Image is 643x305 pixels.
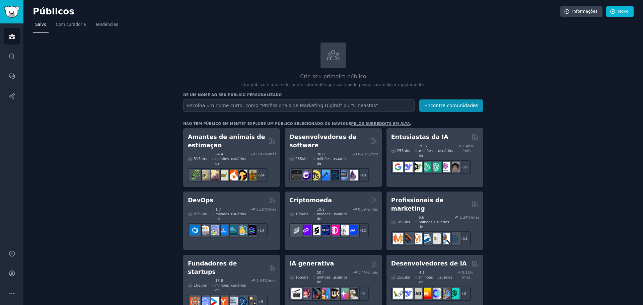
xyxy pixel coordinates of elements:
font: Crie seu primeiro público [300,73,366,80]
font: Desenvolvedores de IA [391,260,467,267]
img: Design do prompt do chatgpt [421,162,431,172]
font: 9 [362,292,365,296]
a: Salvo [33,19,49,33]
font: Públicos [33,6,74,16]
img: reativo nativo [329,170,339,180]
img: elixir [348,170,358,180]
img: Links DevOps [218,225,228,235]
font: 1,7 milhões de [215,207,229,221]
font: 12 [361,228,366,232]
font: %/mês [264,279,276,283]
img: FluxAI [329,288,339,299]
font: 14 [260,228,265,232]
font: 8 [464,292,466,296]
img: c sustenido [301,170,311,180]
a: pelos subreddits em alta [351,122,410,126]
img: bola python [199,170,210,180]
font: Salvo [35,22,46,27]
font: Subs [300,275,308,279]
font: % /mês [462,144,474,153]
img: LangChain [393,288,403,299]
font: Subs [198,157,207,161]
img: GoogleGeminiAI [393,162,403,172]
font: + [258,300,261,304]
font: Encontre comunidades [424,103,478,108]
img: Busca Profunda [402,162,413,172]
font: %/mês [366,271,378,275]
font: Não tem público em mente? Explore um público selecionado ou navegue [183,122,351,126]
font: Subs [300,212,308,216]
a: Tendências [93,19,121,33]
a: Com curadoria [53,19,88,33]
font: %/mês [264,207,276,211]
font: usuários [333,157,347,161]
img: OpenSourceAI [430,288,441,299]
img: PetAdvice [237,170,247,180]
img: Especialistas Certificados pela AWS [199,225,210,235]
img: Catálogo de ferramentas de IA [412,162,422,172]
img: raça de cachorro [246,170,257,180]
img: marketing_de_conteúdo [393,233,403,244]
font: Subs [198,212,207,216]
img: 0xPolígono [301,225,311,235]
font: Com curadoria [56,22,86,27]
img: CriptoNotícias [338,225,349,235]
font: usuários [438,149,453,153]
img: aws_cdk [237,225,247,235]
font: 20,6 milhões de [419,144,433,157]
img: calopsita [227,170,238,180]
img: defiblockchain [329,225,339,235]
font: Criptomoeda [289,197,332,204]
font: 18 [463,165,468,169]
img: web3 [319,225,330,235]
font: %/mês [366,207,378,211]
font: 19,2 milhões de [317,207,331,221]
button: Encontre comunidades [419,99,483,112]
font: usuários [333,275,347,279]
img: MistralAI [421,288,431,299]
img: Marketing por e-mail [421,233,431,244]
font: usuários [231,157,246,161]
font: 24,4 milhões de [215,152,229,165]
font: 0,81 [257,152,264,156]
font: + [358,173,361,177]
font: 31 [194,157,198,161]
font: Subs [402,275,410,279]
font: 1,24 [459,215,467,219]
img: OpenAIDev [440,162,450,172]
font: Entusiastas da IA [391,134,448,140]
font: + [359,292,362,296]
img: Docker_DevOps [209,225,219,235]
font: Desenvolvedores de software [289,134,356,149]
img: esfregões [440,288,450,299]
font: Um público é uma coleção de subreddits que você pode pesquisar/analisar rapidamente [242,82,424,87]
img: Cabine dos Sonhos [348,288,358,299]
img: Busca Profunda [402,288,413,299]
img: Engenheiros de plataforma [246,225,257,235]
img: definição_ [348,225,358,235]
img: finanças étnicas [291,225,302,235]
img: Sociedade de Desenvolvedores de IA [449,288,459,299]
font: 1,44 [257,279,264,283]
font: 20,4 milhões de [317,271,331,284]
font: Subs [402,220,410,224]
font: 4,1 milhões de [419,271,433,284]
font: Profissionais de marketing [391,197,443,212]
a: Informações [560,6,603,17]
font: % /mês [462,271,473,279]
font: 16 [295,275,300,279]
font: %/mês [366,152,378,156]
img: dalle2 [301,288,311,299]
font: Subs [402,149,410,153]
font: Informações [572,9,598,14]
font: 6,6 milhões de [419,215,432,229]
font: 11 [463,236,468,240]
img: azuredevops [190,225,200,235]
font: Subs [300,157,308,161]
font: usuários [434,220,449,224]
font: 25 [397,149,401,153]
font: 26 [295,157,300,161]
font: DevOps [188,197,213,204]
img: aprenda javascript [310,170,320,180]
img: lagartixas-leopardo [209,170,219,180]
